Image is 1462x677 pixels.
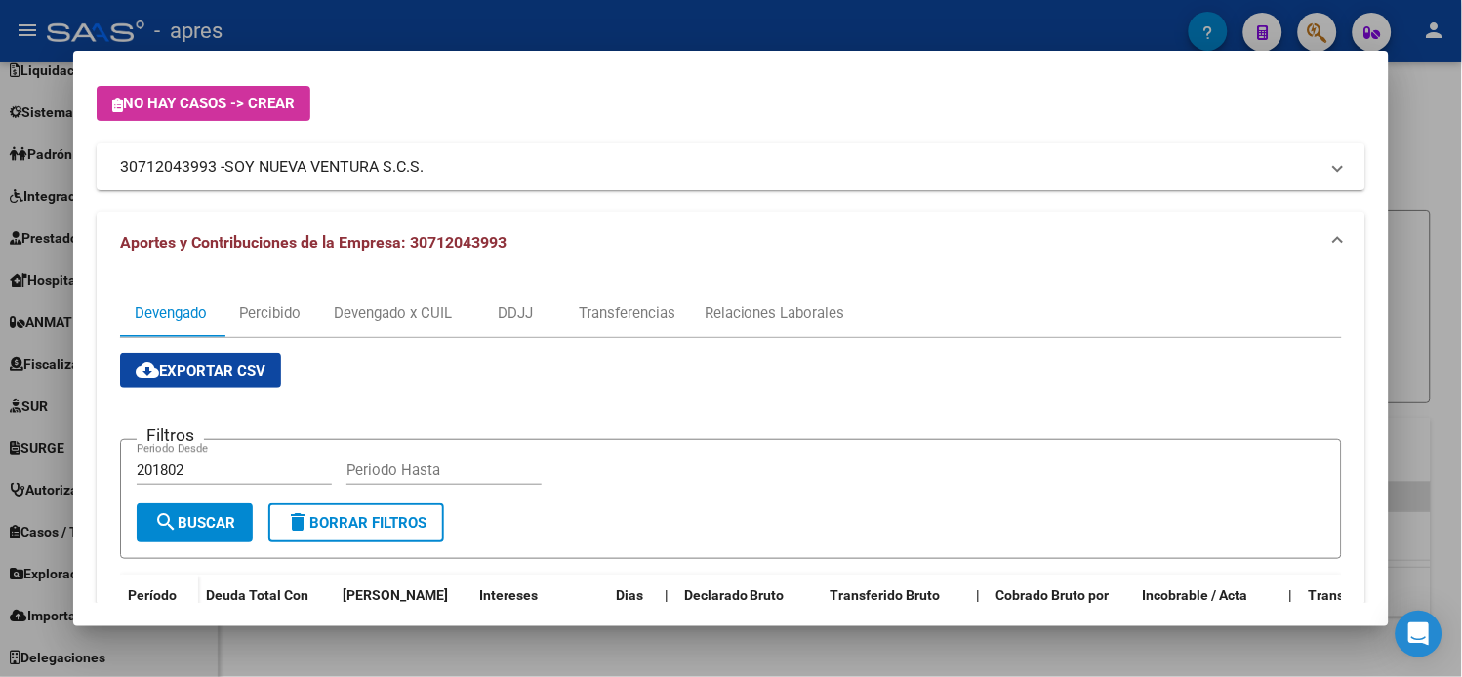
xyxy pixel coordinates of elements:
[831,587,941,625] span: Transferido Bruto ARCA
[334,302,452,324] div: Devengado x CUIL
[1309,587,1431,603] span: Transferido De Más
[154,514,235,532] span: Buscar
[239,302,301,324] div: Percibido
[128,587,177,603] span: Período
[1281,575,1301,660] datatable-header-cell: |
[705,302,845,324] div: Relaciones Laborales
[97,212,1365,274] mat-expansion-panel-header: Aportes y Contribuciones de la Empresa: 30712043993
[676,575,823,660] datatable-header-cell: Declarado Bruto ARCA
[343,587,454,648] span: [PERSON_NAME] de Fiscalización e Incobrable
[120,155,1319,179] mat-panel-title: 30712043993 -
[1301,575,1447,660] datatable-header-cell: Transferido De Más
[977,587,981,603] span: |
[206,587,308,625] span: Deuda Total Con Intereses
[137,424,204,446] h3: Filtros
[198,575,335,660] datatable-header-cell: Deuda Total Con Intereses
[479,587,538,603] span: Intereses
[657,575,676,660] datatable-header-cell: |
[112,95,295,112] span: No hay casos -> Crear
[120,233,507,252] span: Aportes y Contribuciones de la Empresa: 30712043993
[136,358,159,381] mat-icon: cloud_download
[684,587,785,625] span: Declarado Bruto ARCA
[224,155,424,179] span: SOY NUEVA VENTURA S.C.S.
[989,575,1135,660] datatable-header-cell: Cobrado Bruto por Fiscalización
[1143,587,1248,625] span: Incobrable / Acta virtual
[120,353,281,388] button: Exportar CSV
[335,575,471,660] datatable-header-cell: Deuda Bruta Neto de Fiscalización e Incobrable
[120,575,198,657] datatable-header-cell: Período
[471,575,608,660] datatable-header-cell: Intereses
[608,575,657,660] datatable-header-cell: Dias
[498,302,533,324] div: DDJJ
[286,514,426,532] span: Borrar Filtros
[969,575,989,660] datatable-header-cell: |
[823,575,969,660] datatable-header-cell: Transferido Bruto ARCA
[135,302,207,324] div: Devengado
[1289,587,1293,603] span: |
[97,143,1365,190] mat-expansion-panel-header: 30712043993 -SOY NUEVA VENTURA S.C.S.
[1396,611,1442,657] div: Open Intercom Messenger
[579,302,675,324] div: Transferencias
[97,86,310,121] button: No hay casos -> Crear
[136,362,265,379] span: Exportar CSV
[154,510,178,534] mat-icon: search
[996,587,1110,625] span: Cobrado Bruto por Fiscalización
[286,510,309,534] mat-icon: delete
[665,587,669,603] span: |
[1135,575,1281,660] datatable-header-cell: Incobrable / Acta virtual
[268,503,444,542] button: Borrar Filtros
[616,587,643,603] span: Dias
[137,503,253,542] button: Buscar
